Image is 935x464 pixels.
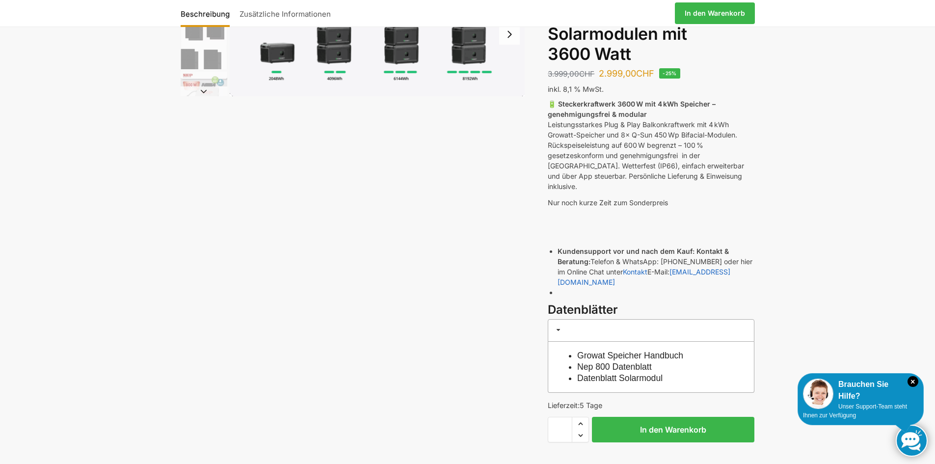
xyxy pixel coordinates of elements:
[181,72,227,118] img: Nep800
[235,1,336,25] a: Zusätzliche Informationen
[178,70,227,119] li: 3 / 9
[675,2,755,24] a: In den Warenkorb
[623,268,647,276] a: Kontakt
[558,247,729,266] strong: Kontakt & Beratung:
[548,301,754,319] h3: Datenblätter
[572,417,588,430] span: Increase quantity
[803,403,907,419] span: Unser Support-Team steht Ihnen zur Verfügung
[178,21,227,70] li: 2 / 9
[572,429,588,442] span: Reduce quantity
[577,362,652,372] a: Nep 800 Datenblatt
[548,401,602,409] span: Lieferzeit:
[548,85,604,93] span: inkl. 8,1 % MwSt.
[577,351,683,360] a: Growat Speicher Handbuch
[599,68,654,79] bdi: 2.999,00
[548,197,754,208] p: Nur noch kurze Zeit zum Sonderpreis
[659,68,680,79] span: -25%
[908,376,918,387] i: Schließen
[499,24,520,45] button: Next slide
[579,69,594,79] span: CHF
[181,1,235,25] a: Beschreibung
[577,373,663,383] a: Datenblatt Solarmodul
[558,247,695,255] strong: Kundensupport vor und nach dem Kauf:
[636,68,654,79] span: CHF
[592,417,754,442] button: In den Warenkorb
[548,100,716,118] strong: 🔋 Steckerkraftwerk 3600 W mit 4 kWh Speicher – genehmigungsfrei & modular
[803,379,918,402] div: Brauchen Sie Hilfe?
[558,268,730,286] a: [EMAIL_ADDRESS][DOMAIN_NAME]
[803,379,833,409] img: Customer service
[181,86,227,96] button: Next slide
[558,246,754,287] li: Telefon & WhatsApp: [PHONE_NUMBER] oder hier im Online Chat unter E-Mail:
[548,99,754,191] p: Leistungsstarkes Plug & Play Balkonkraftwerk mit 4 kWh Growatt-Speicher und 8× Q-Sun 450 Wp Bifac...
[580,401,602,409] span: 5 Tage
[548,69,594,79] bdi: 3.999,00
[548,417,572,442] input: Produktmenge
[181,23,227,69] img: 6 Module bificiaL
